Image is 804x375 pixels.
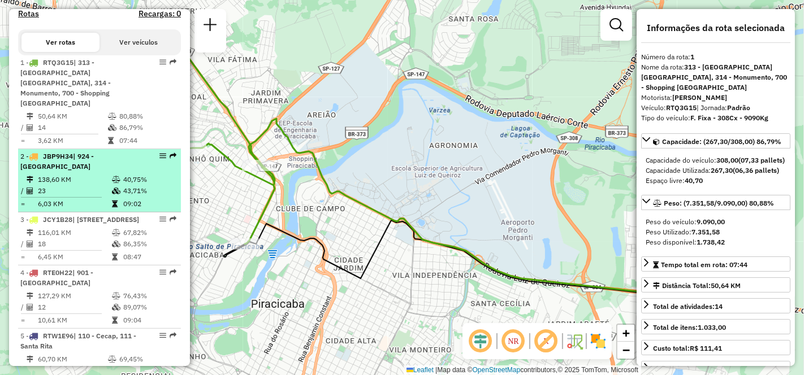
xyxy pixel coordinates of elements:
i: % de utilização do peso [108,356,116,363]
i: % de utilização da cubagem [112,304,120,311]
span: 1 - [20,58,111,107]
i: Total de Atividades [27,304,33,311]
span: | [STREET_ADDRESS] [72,215,139,224]
i: Tempo total em rota [112,254,118,260]
a: Zoom out [617,342,634,359]
a: Total de itens:1.033,00 [641,319,790,334]
em: Opções [159,59,166,66]
img: Fluxo de ruas [565,332,583,350]
i: % de utilização da cubagem [112,187,120,194]
td: 60,70 KM [37,354,107,365]
td: 40,75% [123,174,176,185]
td: 43,71% [123,185,176,197]
h4: Recargas: 0 [139,9,181,19]
span: JCY1B28 [43,215,72,224]
button: Ver rotas [21,33,100,52]
td: 67,82% [123,227,176,238]
span: Capacidade: (267,30/308,00) 86,79% [662,137,781,146]
td: = [20,251,26,263]
h4: Informações da rota selecionada [641,23,790,33]
i: Total de Atividades [27,124,33,131]
div: Número da rota: [641,52,790,62]
td: 86,79% [119,122,176,133]
span: | [435,366,437,374]
td: 6,03 KM [37,198,111,210]
span: 5 - [20,332,136,350]
td: = [20,198,26,210]
i: Tempo total em rota [112,200,118,207]
td: 3,62 KM [37,135,107,146]
span: RTQ3G15 [43,58,74,67]
a: Rotas [18,9,39,19]
td: 12 [37,302,111,313]
strong: 267,30 [711,166,733,175]
em: Opções [159,152,166,159]
strong: 7.351,58 [691,228,720,236]
a: Zoom in [617,325,634,342]
div: Veículo: [641,103,790,113]
td: 116,01 KM [37,227,111,238]
a: Distância Total:50,64 KM [641,277,790,293]
strong: (06,36 pallets) [733,166,779,175]
a: Total de atividades:14 [641,298,790,313]
td: 76,43% [123,290,176,302]
i: Tempo total em rota [108,137,114,144]
span: | 901 - [GEOGRAPHIC_DATA] [20,268,93,287]
div: Capacidade: (267,30/308,00) 86,79% [641,151,790,190]
em: Rota exportada [170,59,176,66]
em: Opções [159,269,166,276]
i: Distância Total [27,176,33,183]
span: JBP9H34 [43,152,73,160]
em: Rota exportada [170,152,176,159]
td: = [20,315,26,326]
div: Peso Utilizado: [646,227,786,237]
td: = [20,135,26,146]
em: Opções [159,216,166,223]
span: + [623,326,630,340]
div: Nome da rota: [641,62,790,93]
a: Leaflet [407,366,434,374]
div: Map data © contributors,© 2025 TomTom, Microsoft [404,365,641,375]
div: Custo total: [653,343,722,354]
td: 09:04 [123,315,176,326]
strong: 308,00 [716,156,738,164]
strong: [PERSON_NAME] [672,93,727,102]
strong: 1 [690,53,694,61]
i: Distância Total [27,356,33,363]
span: RTW1E96 [43,332,74,340]
i: % de utilização da cubagem [112,241,120,247]
td: / [20,122,26,133]
span: Tempo total em rota: 07:44 [661,260,747,269]
strong: R$ 44.252,15 [689,365,732,373]
strong: F. Fixa - 308Cx - 9090Kg [690,114,768,122]
td: 14 [37,122,107,133]
a: Nova sessão e pesquisa [199,14,222,39]
td: 18 [37,238,111,250]
td: 09:02 [123,198,176,210]
td: 80,88% [119,111,176,122]
strong: 313 - [GEOGRAPHIC_DATA] [GEOGRAPHIC_DATA], 314 - Monumento, 700 - Shopping [GEOGRAPHIC_DATA] [641,63,787,91]
span: RTE0H22 [43,268,72,277]
a: Custo total:R$ 111,41 [641,340,790,355]
i: % de utilização do peso [108,113,116,120]
i: Total de Atividades [27,187,33,194]
img: Exibir/Ocultar setores [589,332,607,350]
a: Exibir filtros [605,14,628,36]
td: 23 [37,185,111,197]
div: Motorista: [641,93,790,103]
td: / [20,185,26,197]
a: Capacidade: (267,30/308,00) 86,79% [641,133,790,149]
strong: 9.090,00 [697,217,725,226]
strong: 40,70 [685,176,703,185]
i: % de utilização do peso [112,293,120,299]
i: % de utilização do peso [112,229,120,236]
span: − [623,343,630,357]
i: Tempo total em rota [112,317,118,324]
td: 127,29 KM [37,290,111,302]
span: Total de atividades: [653,302,723,311]
td: 69,45% [119,354,176,365]
a: OpenStreetMap [473,366,521,374]
span: Peso: (7.351,58/9.090,00) 80,88% [664,199,774,207]
span: 3 - [20,215,139,224]
td: 07:44 [119,135,176,146]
